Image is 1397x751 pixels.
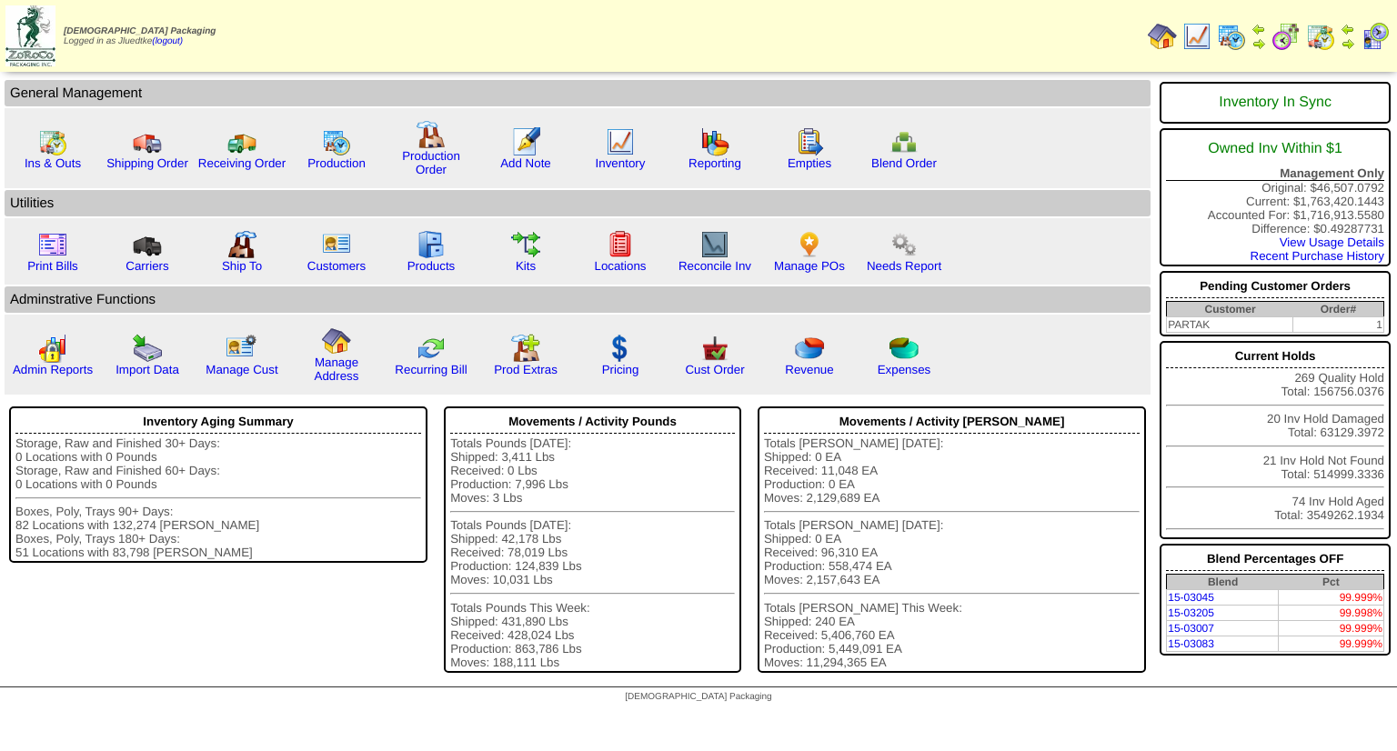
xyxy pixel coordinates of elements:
a: 15-03083 [1168,637,1214,650]
img: prodextras.gif [511,334,540,363]
td: 1 [1293,317,1384,333]
img: cust_order.png [700,334,729,363]
a: Products [407,259,456,273]
img: pie_chart2.png [889,334,919,363]
td: General Management [5,80,1151,106]
div: Storage, Raw and Finished 30+ Days: 0 Locations with 0 Pounds Storage, Raw and Finished 60+ Days:... [15,436,421,559]
img: customers.gif [322,230,351,259]
a: Reporting [688,156,741,170]
a: View Usage Details [1280,235,1384,249]
a: Production Order [402,149,460,176]
img: arrowright.gif [1341,36,1355,51]
a: Print Bills [27,259,78,273]
a: Needs Report [867,259,941,273]
a: Reconcile Inv [678,259,751,273]
td: 99.999% [1279,636,1384,652]
div: Inventory In Sync [1166,85,1384,120]
img: calendarprod.gif [1217,22,1246,51]
a: Recent Purchase History [1251,249,1384,263]
img: reconcile.gif [417,334,446,363]
td: 99.999% [1279,621,1384,636]
img: calendarcustomer.gif [1361,22,1390,51]
img: line_graph.gif [606,127,635,156]
a: Prod Extras [494,363,558,376]
a: Receiving Order [198,156,286,170]
img: workorder.gif [795,127,824,156]
img: orders.gif [511,127,540,156]
a: Customers [307,259,366,273]
img: line_graph2.gif [700,230,729,259]
span: [DEMOGRAPHIC_DATA] Packaging [64,26,216,36]
td: Utilities [5,190,1151,216]
a: Ship To [222,259,262,273]
img: pie_chart.png [795,334,824,363]
a: Cust Order [685,363,744,376]
th: Pct [1279,575,1384,590]
div: Owned Inv Within $1 [1166,132,1384,166]
img: truck.gif [133,127,162,156]
div: Inventory Aging Summary [15,410,421,434]
td: 99.998% [1279,606,1384,621]
div: Movements / Activity Pounds [450,410,735,434]
a: Add Note [500,156,551,170]
a: Import Data [116,363,179,376]
a: Recurring Bill [395,363,467,376]
img: arrowleft.gif [1341,22,1355,36]
a: Revenue [785,363,833,376]
img: factory.gif [417,120,446,149]
a: Manage Address [315,355,359,383]
a: Empties [788,156,831,170]
a: Blend Order [871,156,937,170]
a: Pricing [602,363,639,376]
img: cabinet.gif [417,230,446,259]
td: Adminstrative Functions [5,286,1151,313]
a: Inventory [596,156,646,170]
a: Ins & Outs [25,156,81,170]
div: Totals [PERSON_NAME] [DATE]: Shipped: 0 EA Received: 11,048 EA Production: 0 EA Moves: 2,129,689 ... [764,436,1140,669]
img: home.gif [1148,22,1177,51]
a: Kits [516,259,536,273]
img: locations.gif [606,230,635,259]
img: calendarinout.gif [38,127,67,156]
div: Movements / Activity [PERSON_NAME] [764,410,1140,434]
div: Pending Customer Orders [1166,275,1384,298]
img: managecust.png [226,334,259,363]
div: Blend Percentages OFF [1166,547,1384,571]
div: Totals Pounds [DATE]: Shipped: 3,411 Lbs Received: 0 Lbs Production: 7,996 Lbs Moves: 3 Lbs Total... [450,436,735,669]
img: network.png [889,127,919,156]
img: truck3.gif [133,230,162,259]
span: [DEMOGRAPHIC_DATA] Packaging [625,692,771,702]
td: 99.999% [1279,590,1384,606]
img: zoroco-logo-small.webp [5,5,55,66]
img: invoice2.gif [38,230,67,259]
div: Current Holds [1166,345,1384,368]
div: 269 Quality Hold Total: 156756.0376 20 Inv Hold Damaged Total: 63129.3972 21 Inv Hold Not Found T... [1160,341,1391,539]
th: Order# [1293,302,1384,317]
img: graph.gif [700,127,729,156]
a: Manage POs [774,259,845,273]
a: Expenses [878,363,931,376]
img: arrowright.gif [1251,36,1266,51]
a: Carriers [126,259,168,273]
img: po.png [795,230,824,259]
img: calendarblend.gif [1271,22,1301,51]
img: line_graph.gif [1182,22,1211,51]
img: workflow.png [889,230,919,259]
a: Shipping Order [106,156,188,170]
th: Customer [1167,302,1293,317]
img: import.gif [133,334,162,363]
div: Management Only [1166,166,1384,181]
a: Production [307,156,366,170]
img: arrowleft.gif [1251,22,1266,36]
img: graph2.png [38,334,67,363]
th: Blend [1167,575,1279,590]
img: truck2.gif [227,127,256,156]
img: home.gif [322,326,351,355]
img: calendarprod.gif [322,127,351,156]
img: factory2.gif [227,230,256,259]
td: PARTAK [1167,317,1293,333]
a: Admin Reports [13,363,93,376]
img: calendarinout.gif [1306,22,1335,51]
div: Original: $46,507.0792 Current: $1,763,420.1443 Accounted For: $1,716,913.5580 Difference: $0.492... [1160,128,1391,266]
a: 15-03007 [1168,622,1214,635]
